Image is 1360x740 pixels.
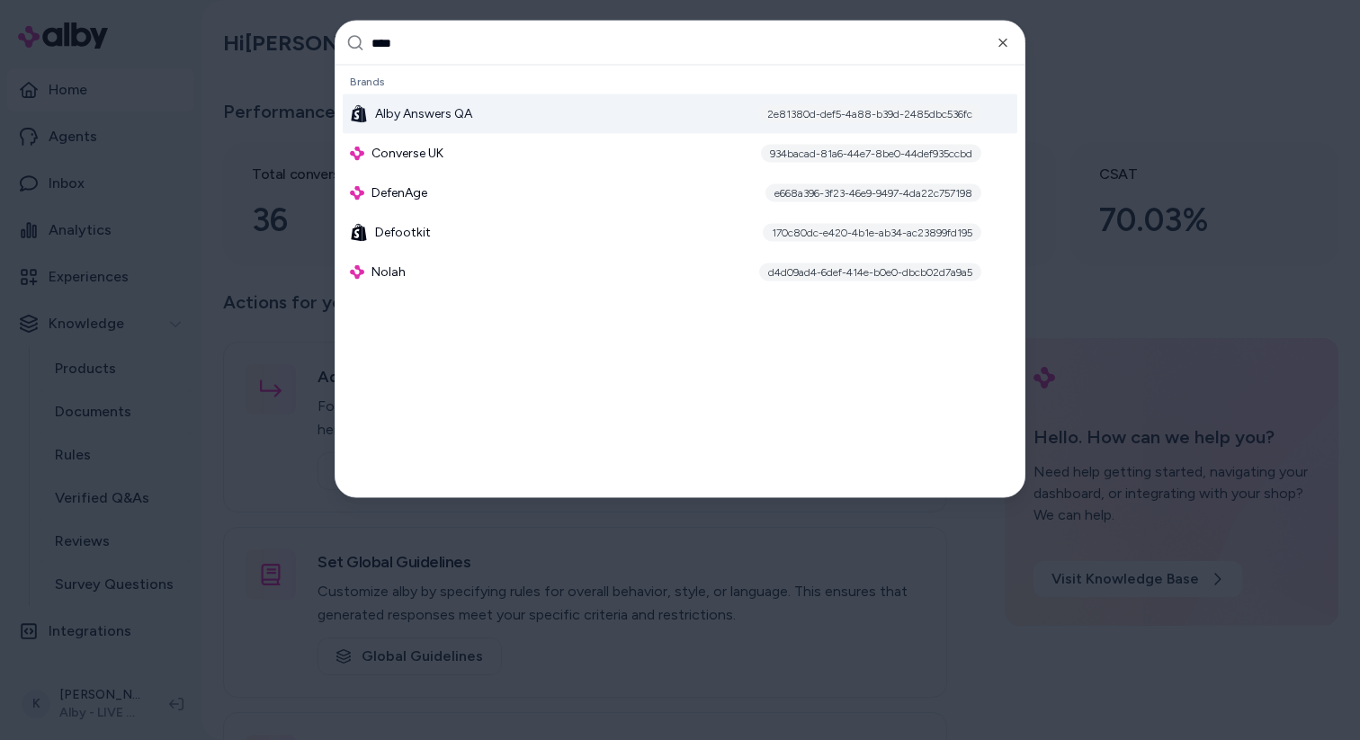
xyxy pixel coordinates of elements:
[371,184,427,202] span: DefenAge
[375,224,431,242] span: Defootkit
[371,263,406,281] span: Nolah
[350,265,364,280] img: alby Logo
[759,263,981,281] div: d4d09ad4-6def-414e-b0e0-dbcb02d7a9a5
[336,66,1024,497] div: Suggestions
[343,69,1017,94] div: Brands
[758,105,981,123] div: 2e81380d-def5-4a88-b39d-2485dbc536fc
[763,224,981,242] div: 170c80dc-e420-4b1e-ab34-ac23899fd195
[350,147,364,161] img: alby Logo
[375,105,472,123] span: Alby Answers QA
[371,145,443,163] span: Converse UK
[761,145,981,163] div: 934bacad-81a6-44e7-8be0-44def935ccbd
[350,186,364,201] img: alby Logo
[765,184,981,202] div: e668a396-3f23-46e9-9497-4da22c757198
